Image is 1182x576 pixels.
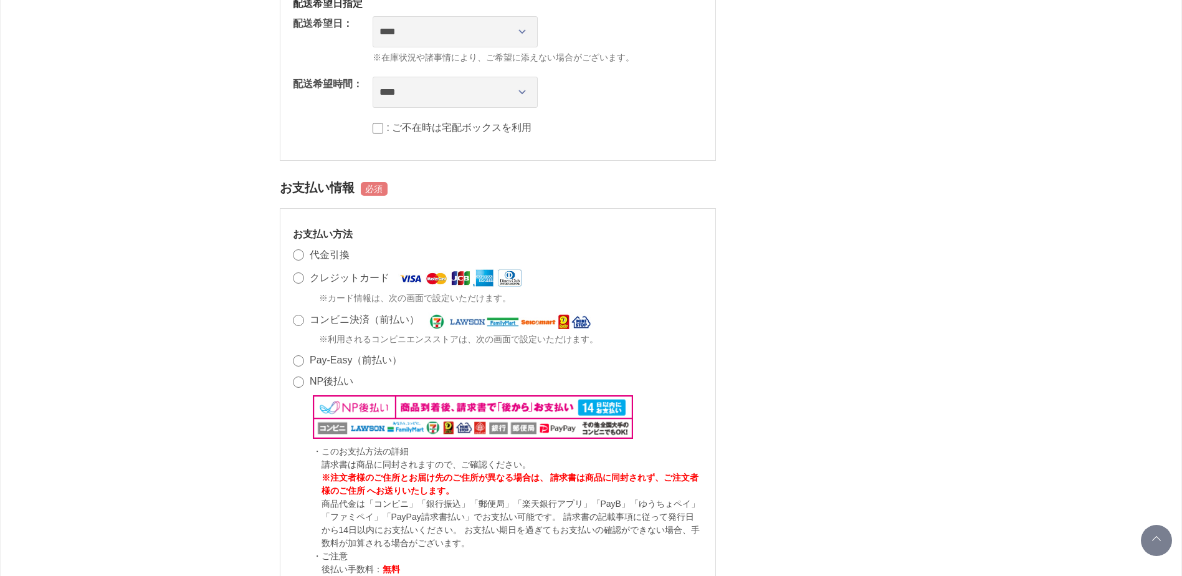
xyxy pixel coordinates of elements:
[398,269,521,288] img: クレジットカード
[310,355,402,365] label: Pay-Easy（前払い）
[373,51,703,64] span: ※在庫状況や諸事情により、ご希望に添えない場合がございます。
[383,564,400,574] span: 無料
[310,314,419,325] label: コンビニ決済（前払い）
[319,333,598,346] span: ※利用されるコンビニエンスストアは、次の画面で設定いただけます。
[293,228,703,241] h3: お支払い方法
[310,272,389,283] label: クレジットカード
[322,458,703,471] p: 請求書は商品に同封されますので、ご確認ください。
[280,173,716,203] h2: お支払い情報
[319,292,511,305] span: ※カード情報は、次の画面で設定いただけます。
[322,473,699,496] span: ※注文者様のご住所とお届け先のご住所が異なる場合は、 請求書は商品に同封されず、ご注文者様のご住所 へお送りいたします。
[387,122,532,133] label: : ご不在時は宅配ボックスを利用
[310,376,353,386] label: NP後払い
[322,497,703,550] p: 商品代金は「コンビニ」「銀行振込」「郵便局」「楽天銀行アプリ」「PayB」「ゆうちょペイ」「ファミペイ」「PayPay請求書払い」でお支払い可能です。 請求書の記載事項に従って発行日から14日以...
[293,16,353,31] dt: 配送希望日：
[428,312,592,329] img: コンビニ決済（前払い）
[310,249,350,260] label: 代金引換
[293,77,363,92] dt: 配送希望時間：
[313,395,634,439] img: NP後払い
